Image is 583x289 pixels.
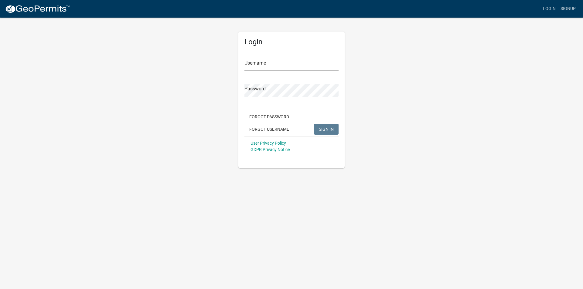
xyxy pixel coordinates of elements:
a: Signup [558,3,578,15]
a: User Privacy Policy [251,141,286,146]
a: Login [540,3,558,15]
a: GDPR Privacy Notice [251,147,290,152]
button: Forgot Password [244,111,294,122]
h5: Login [244,38,339,46]
button: SIGN IN [314,124,339,135]
button: Forgot Username [244,124,294,135]
span: SIGN IN [319,126,334,131]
